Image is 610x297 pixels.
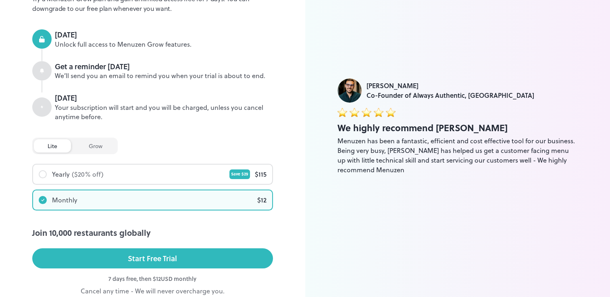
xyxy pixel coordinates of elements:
[337,78,362,103] img: Jade Hajj
[386,107,396,117] img: star
[257,195,266,205] div: $ 12
[55,103,273,122] div: Your subscription will start and you will be charged, unless you cancel anytime before.
[32,286,273,296] div: Cancel any time - We will never overcharge you.
[128,252,177,264] div: Start Free Trial
[75,139,116,153] div: grow
[55,29,273,40] div: [DATE]
[34,139,71,153] div: lite
[55,61,273,72] div: Get a reminder [DATE]
[229,169,250,179] div: Save $ 29
[337,107,347,117] img: star
[55,71,273,80] div: We’ll send you an email to remind you when your trial is about to end.
[55,93,273,103] div: [DATE]
[374,107,383,117] img: star
[32,248,273,268] button: Start Free Trial
[32,227,273,239] div: Join 10,000 restaurants globally
[350,107,359,117] img: star
[255,169,266,179] div: $ 115
[362,107,371,117] img: star
[366,91,534,100] div: Co-Founder of Always Authentic, [GEOGRAPHIC_DATA]
[337,121,578,134] div: We highly recommend [PERSON_NAME]
[337,136,578,175] div: Menuzen has been a fantastic, efficient and cost effective tool for our business. Being very busy...
[32,274,273,283] div: 7 days free, then $ 12 USD monthly
[52,195,77,205] div: Monthly
[72,169,104,179] div: ($ 20 % off)
[52,169,70,179] div: Yearly
[366,81,534,91] div: [PERSON_NAME]
[55,40,273,49] div: Unlock full access to Menuzen Grow features.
